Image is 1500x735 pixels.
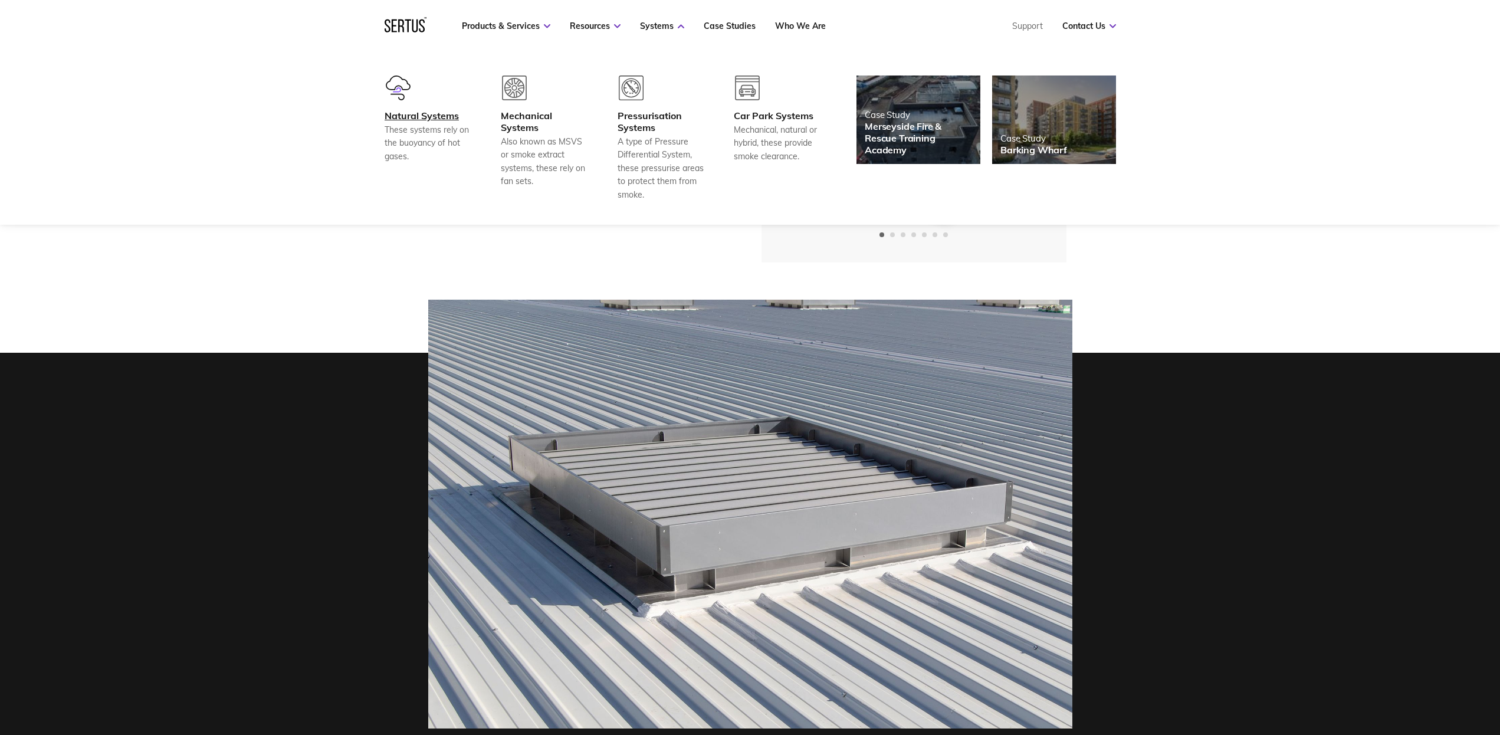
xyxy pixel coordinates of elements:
[943,232,948,237] span: Go to slide 7
[1000,133,1067,144] div: Case Study
[922,232,927,237] span: Go to slide 5
[865,109,972,120] div: Case Study
[856,76,980,164] a: Case StudyMerseyside Fire & Rescue Training Academy
[992,76,1116,164] a: Case StudyBarking Wharf
[933,232,937,237] span: Go to slide 6
[704,21,756,31] a: Case Studies
[734,76,821,201] a: Car Park SystemsMechanical, natural or hybrid, these provide smoke clearance.
[734,110,821,122] div: Car Park Systems
[1012,21,1043,31] a: Support
[385,123,472,163] div: These systems rely on the buoyancy of hot gases.
[911,232,916,237] span: Go to slide 4
[865,120,972,156] div: Merseyside Fire & Rescue Training Academy
[462,21,550,31] a: Products & Services
[618,76,705,201] a: Pressurisation SystemsA type of Pressure Differential System, these pressurise areas to protect t...
[618,110,705,133] div: Pressurisation Systems
[570,21,621,31] a: Resources
[618,135,705,201] div: A type of Pressure Differential System, these pressurise areas to protect them from smoke.
[501,76,588,201] a: Mechanical SystemsAlso known as MSVS or smoke extract systems, these rely on fan sets.
[385,76,472,201] a: Natural SystemsThese systems rely on the buoyancy of hot gases.
[386,76,411,100] img: group-601-1.svg
[1000,144,1067,156] div: Barking Wharf
[734,123,821,163] div: Mechanical, natural or hybrid, these provide smoke clearance.
[890,232,895,237] span: Go to slide 2
[775,21,826,31] a: Who We Are
[1062,21,1116,31] a: Contact Us
[640,21,684,31] a: Systems
[901,232,905,237] span: Go to slide 3
[385,110,472,122] div: Natural Systems
[501,110,588,133] div: Mechanical Systems
[501,135,588,188] div: Also known as MSVS or smoke extract systems, these rely on fan sets.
